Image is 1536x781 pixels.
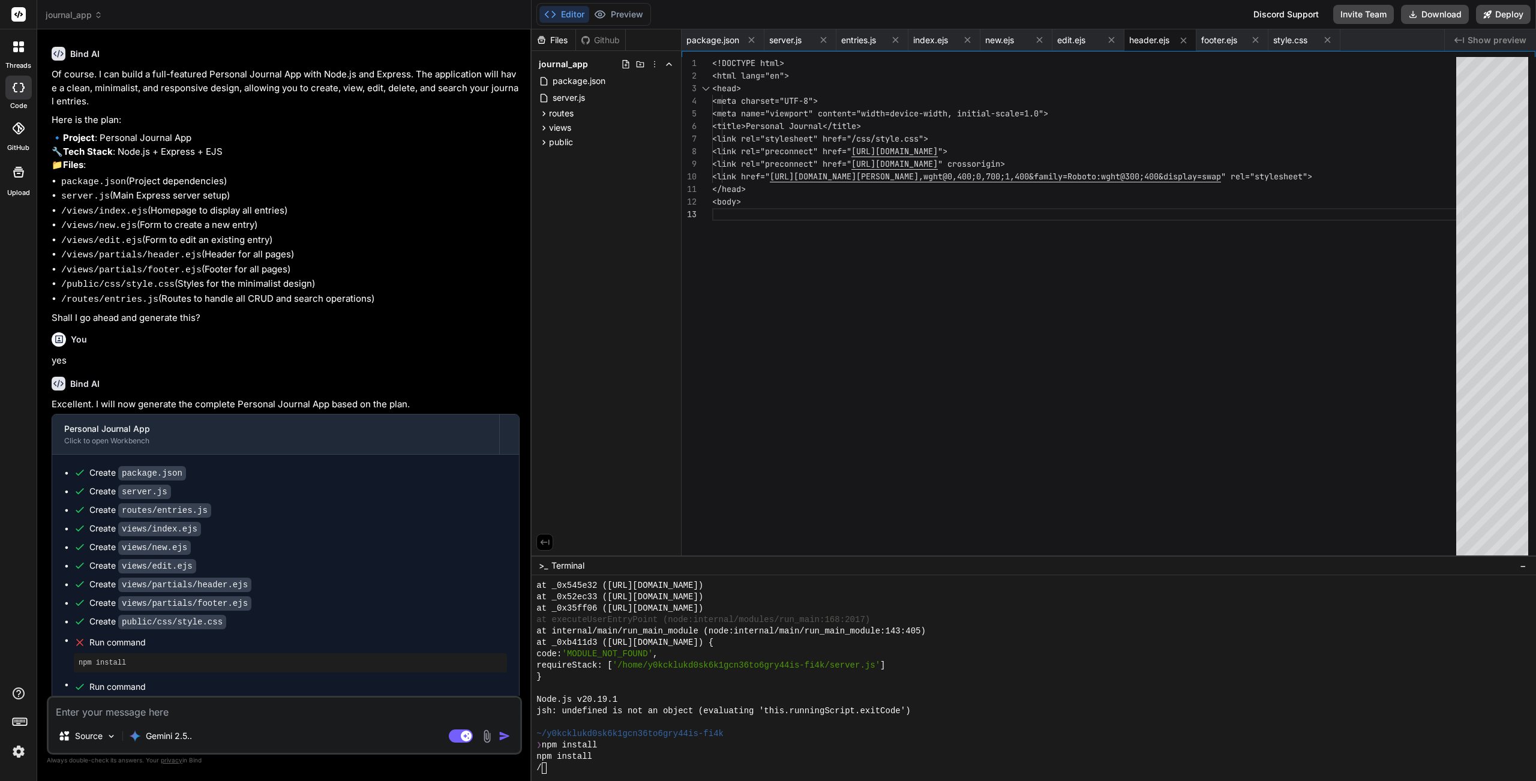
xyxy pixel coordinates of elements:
[985,34,1014,46] span: new.ejs
[89,636,507,648] span: Run command
[89,485,171,498] div: Create
[129,730,141,742] img: Gemini 2.5 Pro
[89,615,226,628] div: Create
[7,188,30,198] label: Upload
[61,280,175,290] code: /public/css/style.css
[1468,34,1526,46] span: Show preview
[47,755,522,766] p: Always double-check its answers. Your in Bind
[589,6,648,23] button: Preview
[913,34,948,46] span: index.ejs
[10,101,27,111] label: code
[89,504,211,516] div: Create
[551,560,584,572] span: Terminal
[712,184,746,194] span: </head>
[769,34,802,46] span: server.js
[542,740,598,751] span: npm install
[61,292,520,307] li: (Routes to handle all CRUD and search operations)
[682,57,697,70] div: 1
[682,120,697,133] div: 6
[549,136,573,148] span: public
[52,414,499,454] button: Personal Journal AppClick to open Workbench
[118,522,201,536] code: views/index.ejs
[712,95,818,106] span: <meta charset="UTF-8">
[63,146,113,157] strong: Tech Stack
[63,132,95,143] strong: Project
[118,596,251,611] code: views/partials/footer.ejs
[536,614,870,626] span: at executeUserEntryPoint (node:internal/modules/run_main:168:2017)
[8,741,29,762] img: settings
[549,122,571,134] span: views
[118,615,226,629] code: public/css/style.css
[536,580,703,591] span: at _0x545e32 ([URL][DOMAIN_NAME])
[536,626,926,637] span: at internal/main/run_main_module (node:internal/main/run_main_module:143:405)
[46,9,103,21] span: journal_app
[682,82,697,95] div: 3
[712,83,741,94] span: <head>
[118,559,196,573] code: views/edit.ejs
[686,34,739,46] span: package.json
[536,751,592,762] span: npm install
[682,145,697,158] div: 8
[938,146,947,157] span: ">
[880,660,885,671] span: ]
[1246,5,1326,24] div: Discord Support
[70,48,100,60] h6: Bind AI
[712,70,789,81] span: <html lang="en">
[841,34,876,46] span: entries.js
[61,218,520,233] li: (Form to create a new entry)
[52,131,520,172] p: 🔹 : Personal Journal App 🔧 : Node.js + Express + EJS 📁 :
[79,658,502,668] pre: npm install
[70,378,100,390] h6: Bind AI
[89,541,191,554] div: Create
[61,189,520,204] li: (Main Express server setup)
[576,34,625,46] div: Github
[89,681,507,693] span: Run command
[682,183,697,196] div: 11
[63,159,83,170] strong: Files
[161,756,182,764] span: privacy
[682,158,697,170] div: 9
[536,637,713,648] span: at _0xb411d3 ([URL][DOMAIN_NAME]) {
[536,705,910,717] span: jsh: undefined is not an object (evaluating 'this.runningScript.exitCode')
[539,58,588,70] span: journal_app
[536,648,562,660] span: code:
[480,729,494,743] img: attachment
[64,423,487,435] div: Personal Journal App
[536,694,617,705] span: Node.js v20.19.1
[61,248,520,263] li: (Header for all pages)
[536,603,703,614] span: at _0x35ff06 ([URL][DOMAIN_NAME])
[539,6,589,23] button: Editor
[106,731,116,741] img: Pick Models
[61,263,520,278] li: (Footer for all pages)
[712,171,770,182] span: <link href="
[1333,5,1394,24] button: Invite Team
[712,133,928,144] span: <link rel="stylesheet" href="/css/style.css">
[118,466,186,480] code: package.json
[613,660,880,671] span: '/home/y0kcklukd0sk6k1gcn36to6gry44is-fi4k/server.js'
[61,265,202,275] code: /views/partials/footer.ejs
[712,196,741,207] span: <body>
[539,560,548,572] span: >_
[551,91,586,105] span: server.js
[933,108,1048,119] span: dth, initial-scale=1.0">
[118,578,251,592] code: views/partials/header.ejs
[61,236,142,246] code: /views/edit.ejs
[549,107,574,119] span: routes
[118,503,211,518] code: routes/entries.js
[5,61,31,71] label: threads
[919,171,1159,182] span: ,wght@0,400;0,700;1,400&family=Roboto:wght@300;400
[61,175,520,190] li: (Project dependencies)
[64,436,487,446] div: Click to open Workbench
[851,158,938,169] span: [URL][DOMAIN_NAME]
[682,70,697,82] div: 2
[61,206,148,217] code: /views/index.ejs
[146,730,192,742] p: Gemini 2.5..
[61,295,158,305] code: /routes/entries.js
[89,597,251,609] div: Create
[938,158,1005,169] span: " crossorigin>
[7,143,29,153] label: GitHub
[1221,171,1312,182] span: " rel="stylesheet">
[61,177,126,187] code: package.json
[536,591,703,603] span: at _0x52ec33 ([URL][DOMAIN_NAME])
[61,191,110,202] code: server.js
